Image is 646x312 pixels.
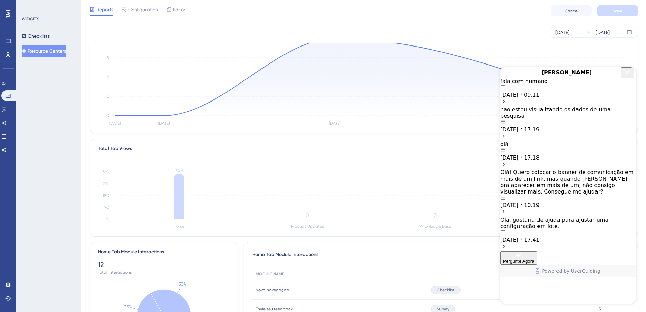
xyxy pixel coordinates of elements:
div: Total Tab Views [98,145,132,153]
div: Home Tab Module Interactions [98,248,164,256]
tspan: Product Updates [291,224,324,229]
span: Envie seu feedback [256,306,293,312]
span: Nova navegação [256,287,289,293]
tspan: [DATE] [329,121,340,126]
button: Cancel [551,5,592,16]
div: [DATE] [596,28,610,36]
span: 3 [599,306,601,312]
button: Save [597,5,638,16]
tspan: [DATE] [109,121,121,126]
tspan: 180 [103,193,109,198]
span: MODULE NAME [256,271,284,277]
tspan: 0 [106,217,109,221]
span: Survey [437,306,449,312]
tspan: 90 [104,205,109,210]
span: Editor [173,5,185,14]
tspan: 0 [306,212,309,218]
text: 33% [179,281,187,287]
tspan: [DATE] [158,121,170,126]
span: Checklist [437,287,455,293]
tspan: 360 [102,170,109,175]
text: 25% [124,304,132,309]
tspan: 345 [175,167,183,174]
tspan: 270 [102,182,109,186]
tspan: 3 [434,212,437,218]
tspan: Home [174,224,184,229]
span: Save [613,8,622,14]
tspan: Knowledge Base [420,224,451,229]
iframe: UserGuiding AI Assistant [500,67,636,304]
span: Home Tab Module Interactions [252,251,318,262]
tspan: 9 [107,55,109,60]
tspan: 3 [107,94,109,99]
tspan: 0 [106,113,109,118]
tspan: 6 [107,75,109,79]
div: 12 [98,260,230,270]
div: [DATE] [555,28,569,36]
span: Configuration [128,5,158,14]
span: Cancel [565,8,579,14]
